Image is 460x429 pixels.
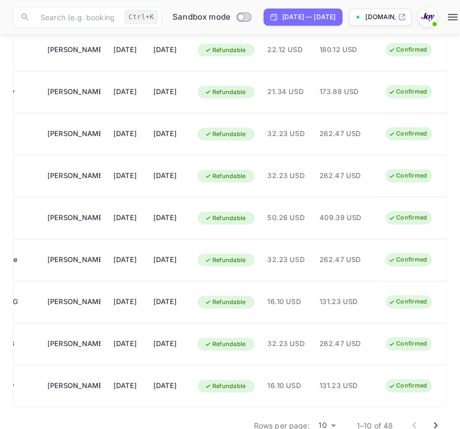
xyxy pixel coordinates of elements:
[47,125,101,142] div: Mikalai Shykau
[419,9,436,26] img: With Joy
[319,170,373,182] span: 262.47 USD
[319,44,373,56] span: 180.12 USD
[319,212,373,224] span: 409.39 USD
[319,296,373,308] span: 131.23 USD
[153,209,185,226] div: [DATE]
[113,83,141,100] div: [DATE]
[47,41,101,58] div: Sai Prasad
[113,377,141,394] div: [DATE]
[267,254,306,266] span: 32.23 USD
[267,212,306,224] span: 50.26 USD
[125,10,158,24] div: Ctrl+K
[381,295,434,308] div: Confirmed
[153,83,185,100] div: [DATE]
[153,251,185,268] div: [DATE]
[267,338,306,350] span: 32.23 USD
[113,251,141,268] div: [DATE]
[198,44,253,57] div: Refundable
[381,43,434,56] div: Confirmed
[47,83,101,100] div: Arun Papanna
[198,254,253,267] div: Refundable
[267,128,306,140] span: 32.23 USD
[319,254,373,266] span: 262.47 USD
[198,128,253,141] div: Refundable
[153,41,185,58] div: [DATE]
[381,337,434,350] div: Confirmed
[113,41,141,58] div: [DATE]
[47,335,101,352] div: Mikalai Shykau
[153,293,185,310] div: [DATE]
[153,335,185,352] div: [DATE]
[47,377,101,394] div: Mikalai Shykau
[113,293,141,310] div: [DATE]
[47,167,101,184] div: Mikalai Shykau
[198,170,253,183] div: Refundable
[319,128,373,140] span: 262.47 USD
[282,12,335,22] div: [DATE] — [DATE]
[267,44,306,56] span: 22.12 USD
[47,209,101,226] div: Ramesh Dhawale
[153,377,185,394] div: [DATE]
[113,167,141,184] div: [DATE]
[381,253,434,266] div: Confirmed
[381,127,434,140] div: Confirmed
[47,293,101,310] div: Mikalai Shykau
[198,86,253,99] div: Refundable
[319,86,373,98] span: 173.88 USD
[34,6,120,28] input: Search (e.g. bookings, documentation)
[198,212,253,225] div: Refundable
[113,335,141,352] div: [DATE]
[198,380,253,393] div: Refundable
[267,380,306,392] span: 16.10 USD
[168,11,255,23] div: Switch to Production mode
[47,251,101,268] div: Mikalai Shykau
[267,296,306,308] span: 16.10 USD
[113,125,141,142] div: [DATE]
[319,380,373,392] span: 131.23 USD
[381,85,434,98] div: Confirmed
[153,167,185,184] div: [DATE]
[267,86,306,98] span: 21.34 USD
[198,296,253,309] div: Refundable
[381,211,434,224] div: Confirmed
[198,338,253,351] div: Refundable
[172,11,231,23] span: Sandbox mode
[113,209,141,226] div: [DATE]
[267,170,306,182] span: 32.23 USD
[381,379,434,392] div: Confirmed
[153,125,185,142] div: [DATE]
[365,12,396,22] p: [DOMAIN_NAME]
[319,338,373,350] span: 262.47 USD
[381,169,434,182] div: Confirmed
